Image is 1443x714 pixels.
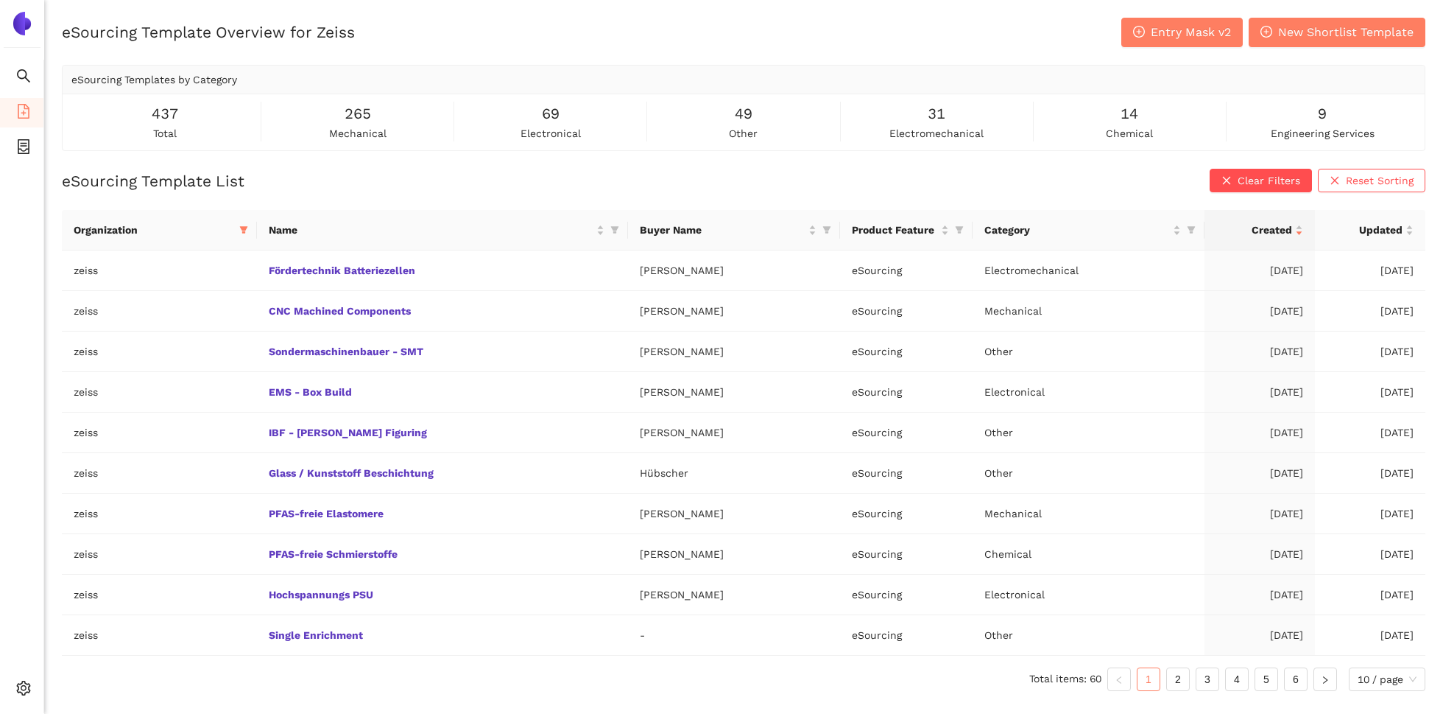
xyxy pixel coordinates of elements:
[16,63,31,93] span: search
[628,494,841,534] td: [PERSON_NAME]
[1327,222,1403,238] span: Updated
[1187,225,1196,234] span: filter
[1137,668,1160,690] a: 1
[1029,668,1101,691] li: Total items: 60
[973,575,1204,615] td: Electronical
[62,291,257,332] td: zeiss
[1107,668,1131,691] button: left
[1315,453,1425,494] td: [DATE]
[1221,175,1232,187] span: close
[1349,668,1425,691] div: Page Size
[1255,668,1278,691] li: 5
[1204,332,1315,372] td: [DATE]
[840,210,973,251] th: this column's title is Product Feature,this column is sortable
[1346,172,1414,189] span: Reset Sorting
[542,102,560,125] span: 69
[729,125,758,141] span: other
[640,222,806,238] span: Buyer Name
[62,453,257,494] td: zeiss
[16,134,31,164] span: container
[819,219,834,241] span: filter
[973,291,1204,332] td: Mechanical
[1238,172,1300,189] span: Clear Filters
[1204,534,1315,575] td: [DATE]
[628,372,841,413] td: [PERSON_NAME]
[1106,125,1153,141] span: chemical
[840,453,973,494] td: eSourcing
[1330,175,1340,187] span: close
[973,372,1204,413] td: Electronical
[889,125,984,141] span: electromechanical
[973,332,1204,372] td: Other
[840,372,973,413] td: eSourcing
[16,676,31,705] span: setting
[1151,23,1231,41] span: Entry Mask v2
[269,222,593,238] span: Name
[62,251,257,291] td: zeiss
[62,332,257,372] td: zeiss
[610,225,619,234] span: filter
[840,251,973,291] td: eSourcing
[16,99,31,128] span: file-add
[973,534,1204,575] td: Chemical
[1315,372,1425,413] td: [DATE]
[1315,332,1425,372] td: [DATE]
[840,494,973,534] td: eSourcing
[973,453,1204,494] td: Other
[1284,668,1308,691] li: 6
[840,615,973,656] td: eSourcing
[952,219,967,241] span: filter
[521,125,581,141] span: electronical
[1204,372,1315,413] td: [DATE]
[840,332,973,372] td: eSourcing
[1204,453,1315,494] td: [DATE]
[1137,668,1160,691] li: 1
[1315,251,1425,291] td: [DATE]
[236,219,251,241] span: filter
[239,225,248,234] span: filter
[607,219,622,241] span: filter
[1216,222,1292,238] span: Created
[1318,102,1327,125] span: 9
[628,534,841,575] td: [PERSON_NAME]
[62,413,257,453] td: zeiss
[628,615,841,656] td: -
[1107,668,1131,691] li: Previous Page
[1210,169,1312,192] button: closeClear Filters
[984,222,1170,238] span: Category
[10,12,34,35] img: Logo
[628,453,841,494] td: Hübscher
[973,494,1204,534] td: Mechanical
[628,332,841,372] td: [PERSON_NAME]
[62,615,257,656] td: zeiss
[62,575,257,615] td: zeiss
[1167,668,1189,690] a: 2
[840,413,973,453] td: eSourcing
[822,225,831,234] span: filter
[1204,575,1315,615] td: [DATE]
[973,413,1204,453] td: Other
[1271,125,1375,141] span: engineering services
[628,413,841,453] td: [PERSON_NAME]
[1313,668,1337,691] li: Next Page
[1225,668,1249,691] li: 4
[1196,668,1218,690] a: 3
[152,102,178,125] span: 437
[1204,494,1315,534] td: [DATE]
[257,210,627,251] th: this column's title is Name,this column is sortable
[928,102,945,125] span: 31
[973,210,1204,251] th: this column's title is Category,this column is sortable
[1204,291,1315,332] td: [DATE]
[62,21,355,43] h2: eSourcing Template Overview for Zeiss
[1255,668,1277,690] a: 5
[345,102,371,125] span: 265
[1315,210,1425,251] th: this column's title is Updated,this column is sortable
[840,534,973,575] td: eSourcing
[1358,668,1416,690] span: 10 / page
[1315,534,1425,575] td: [DATE]
[628,210,841,251] th: this column's title is Buyer Name,this column is sortable
[852,222,938,238] span: Product Feature
[62,534,257,575] td: zeiss
[1204,615,1315,656] td: [DATE]
[955,225,964,234] span: filter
